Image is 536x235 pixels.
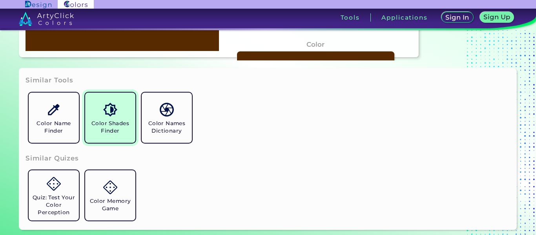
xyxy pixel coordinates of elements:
img: icon_game.svg [47,177,60,191]
a: Color Name Finder [26,89,82,146]
img: icon_color_name_finder.svg [47,103,60,117]
a: Sign Up [481,13,512,22]
h5: Color Names Dictionary [145,120,189,135]
h5: Sign Up [485,14,509,20]
img: logo_artyclick_colors_white.svg [19,12,74,26]
h4: Color [306,39,325,50]
h3: Tools [341,15,360,20]
h5: Sign In [447,15,468,20]
h5: Color Shades Finder [88,120,132,135]
img: ArtyClick Design logo [25,1,51,8]
img: icon_color_names_dictionary.svg [160,103,173,117]
a: Color Memory Game [82,167,139,224]
a: Quiz: Test Your Color Perception [26,167,82,224]
img: icon_color_shades.svg [103,103,117,117]
a: Sign In [443,13,472,22]
a: Color Names Dictionary [139,89,195,146]
a: Color Shades Finder [82,89,139,146]
h5: Quiz: Test Your Color Perception [32,194,76,216]
h5: Color Memory Game [88,197,132,212]
h3: Similar Quizes [26,154,79,163]
img: icon_game.svg [103,180,117,194]
h5: Color Name Finder [32,120,76,135]
h3: Applications [381,15,427,20]
h3: Similar Tools [26,76,73,85]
